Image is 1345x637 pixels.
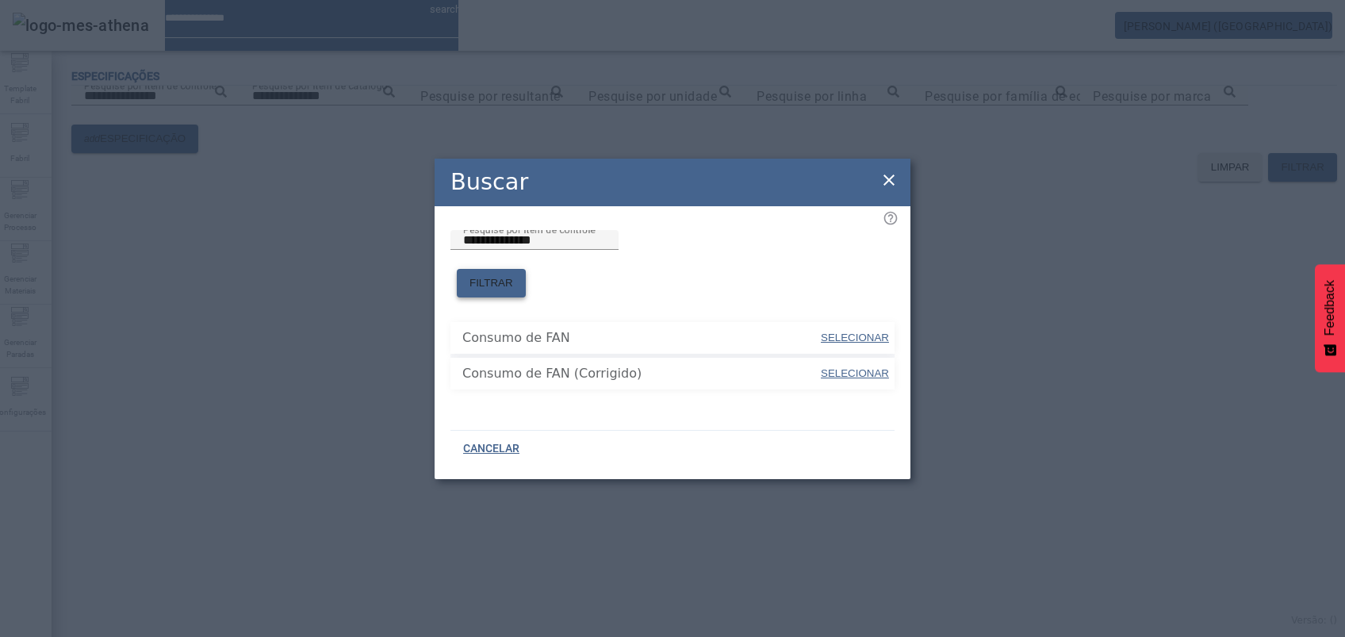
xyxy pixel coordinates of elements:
[819,324,891,352] button: SELECIONAR
[462,364,819,383] span: Consumo de FAN (Corrigido)
[1315,264,1345,372] button: Feedback - Mostrar pesquisa
[463,224,596,235] mat-label: Pesquise por item de controle
[450,435,532,463] button: CANCELAR
[450,165,528,199] h2: Buscar
[1323,280,1337,336] span: Feedback
[819,359,891,388] button: SELECIONAR
[457,269,526,297] button: FILTRAR
[462,328,819,347] span: Consumo de FAN
[469,275,513,291] span: FILTRAR
[463,441,519,457] span: CANCELAR
[821,332,889,343] span: SELECIONAR
[821,367,889,379] span: SELECIONAR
